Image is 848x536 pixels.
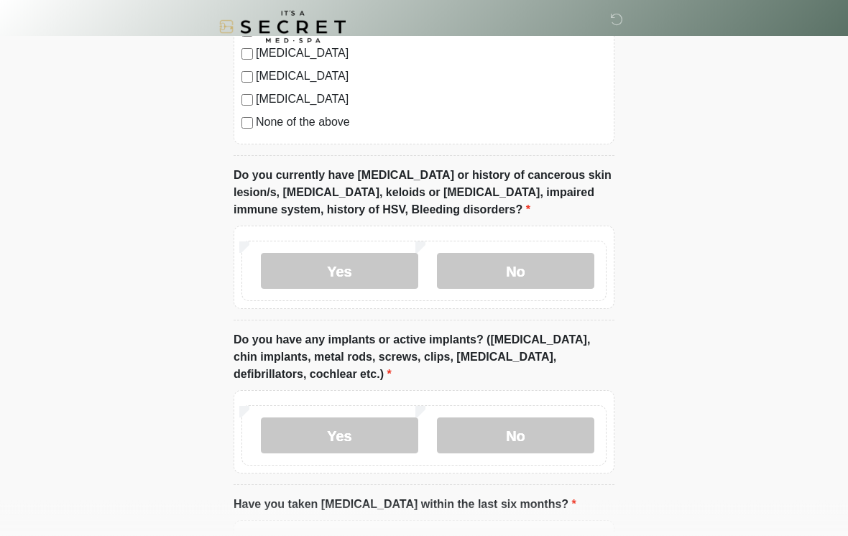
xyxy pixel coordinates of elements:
input: [MEDICAL_DATA] [241,72,253,83]
label: [MEDICAL_DATA] [256,45,607,63]
input: [MEDICAL_DATA] [241,49,253,60]
img: It's A Secret Med Spa Logo [219,11,346,43]
input: [MEDICAL_DATA] [241,95,253,106]
label: Yes [261,418,418,454]
label: Do you have any implants or active implants? ([MEDICAL_DATA], chin implants, metal rods, screws, ... [234,332,614,384]
input: None of the above [241,118,253,129]
label: No [437,254,594,290]
label: [MEDICAL_DATA] [256,68,607,86]
label: Have you taken [MEDICAL_DATA] within the last six months? [234,496,576,514]
label: No [437,418,594,454]
label: None of the above [256,114,607,131]
label: [MEDICAL_DATA] [256,91,607,108]
label: Do you currently have [MEDICAL_DATA] or history of cancerous skin lesion/s, [MEDICAL_DATA], keloi... [234,167,614,219]
label: Yes [261,254,418,290]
